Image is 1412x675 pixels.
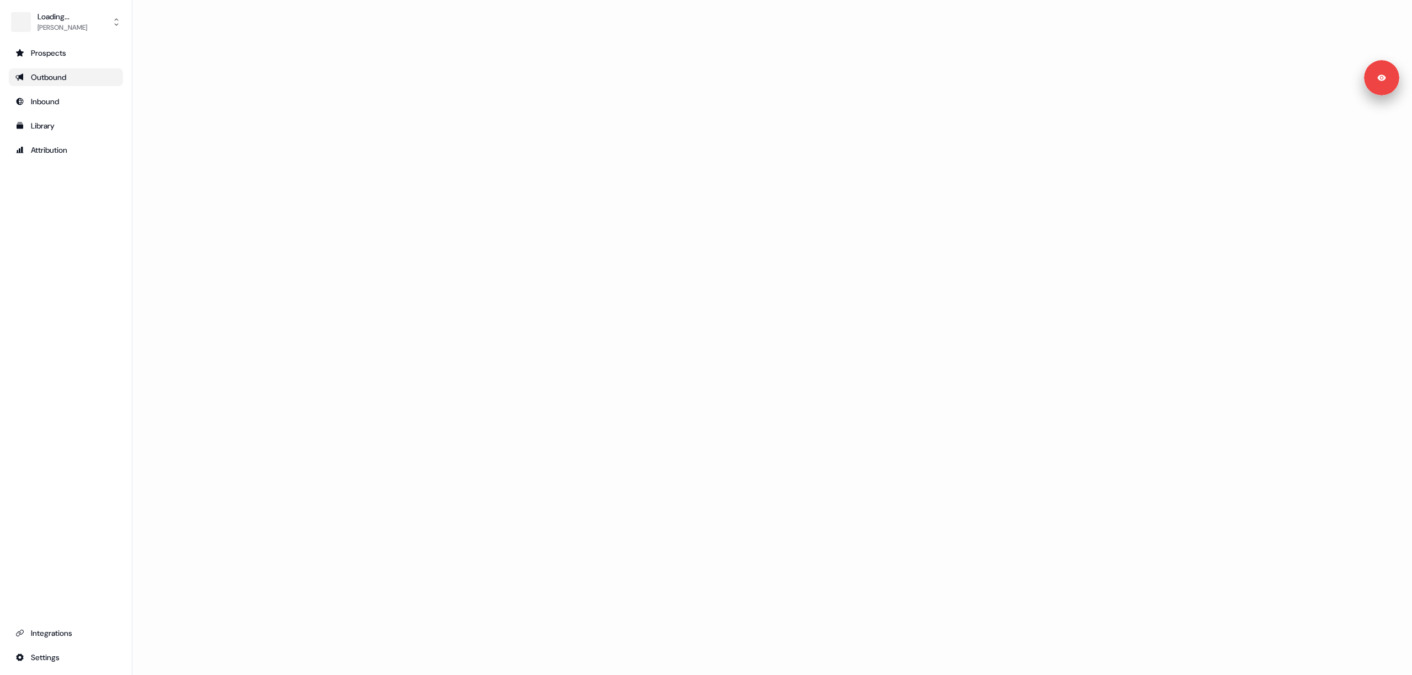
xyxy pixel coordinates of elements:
[9,117,123,135] a: Go to templates
[15,72,116,83] div: Outbound
[9,9,123,35] button: Loading...[PERSON_NAME]
[9,649,123,666] a: Go to integrations
[9,68,123,86] a: Go to outbound experience
[15,120,116,131] div: Library
[9,141,123,159] a: Go to attribution
[15,652,116,663] div: Settings
[15,96,116,107] div: Inbound
[9,624,123,642] a: Go to integrations
[9,93,123,110] a: Go to Inbound
[15,47,116,58] div: Prospects
[15,144,116,156] div: Attribution
[9,44,123,62] a: Go to prospects
[38,11,87,22] div: Loading...
[15,628,116,639] div: Integrations
[38,22,87,33] div: [PERSON_NAME]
